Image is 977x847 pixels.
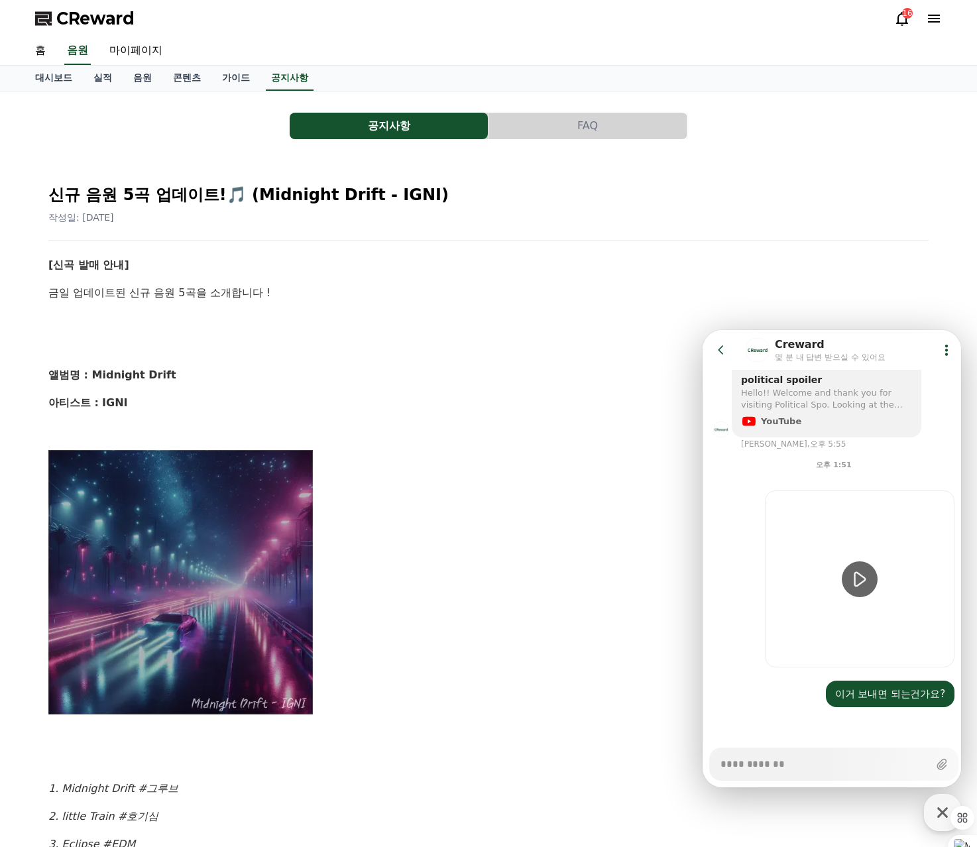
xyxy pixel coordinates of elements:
[162,66,211,91] a: 콘텐츠
[83,66,123,91] a: 실적
[35,8,135,29] a: CReward
[266,66,314,91] a: 공지사항
[48,396,99,409] strong: 아티스트 :
[25,37,56,65] a: 홈
[25,66,83,91] a: 대시보드
[48,184,929,205] h2: 신규 음원 5곡 업데이트!🎵 (Midnight Drift - IGNI)
[123,66,162,91] a: 음원
[48,212,114,223] span: 작성일: [DATE]
[99,37,173,65] a: 마이페이지
[290,113,488,139] button: 공지사항
[102,396,127,409] strong: IGNI
[902,8,913,19] div: 16
[48,449,314,714] img: YY09Sep%2019,%202025102454_7fc1f49f2383e5c809bd05b5bff92047c2da3354e558a5d1daa46df5272a26ff.webp
[56,8,135,29] span: CReward
[64,37,91,65] a: 음원
[48,368,176,381] strong: 앨범명 : Midnight Drift
[48,258,129,271] strong: [신곡 발매 안내]
[211,66,260,91] a: 가이드
[48,284,929,302] p: 금일 업데이트된 신규 음원 5곡을 소개합니다 !
[48,782,178,795] em: 1. Midnight Drift #그루브
[48,810,158,822] em: 2. little Train #호기심
[488,113,687,139] button: FAQ
[703,330,961,787] iframe: Channel chat
[894,11,910,27] a: 16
